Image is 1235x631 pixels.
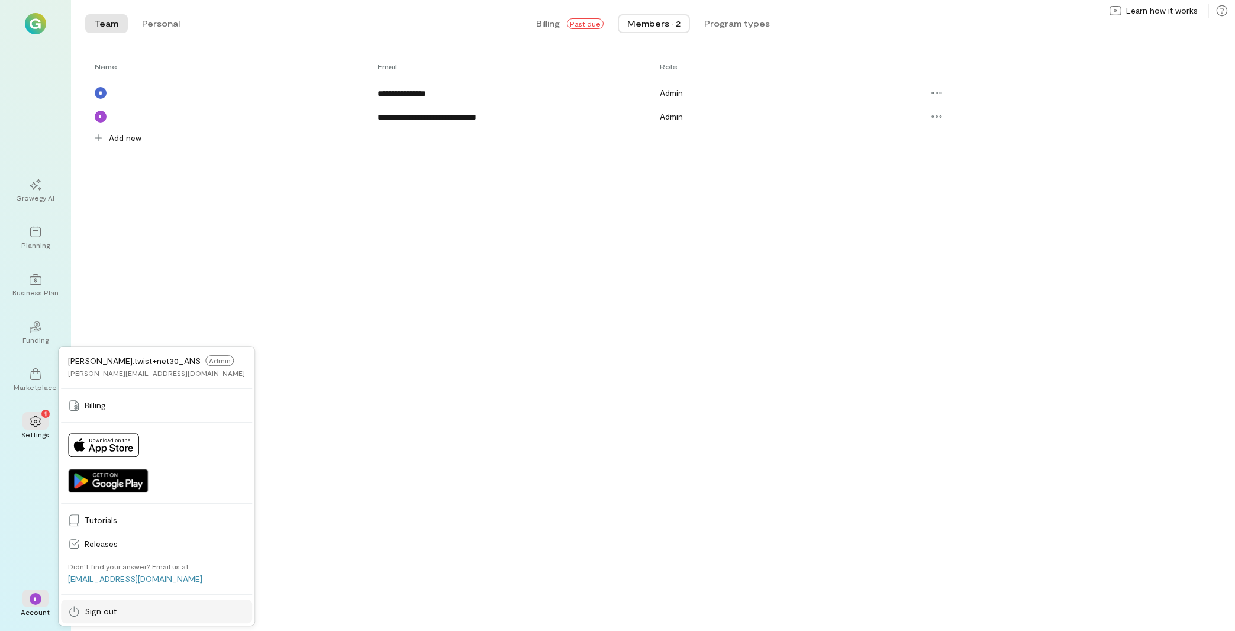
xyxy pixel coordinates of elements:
[378,62,397,71] span: Email
[527,14,613,33] button: BillingPast due
[61,394,252,417] a: Billing
[68,356,201,366] span: [PERSON_NAME].twist+net30_ANS
[68,368,245,378] div: [PERSON_NAME][EMAIL_ADDRESS][DOMAIN_NAME]
[61,600,252,623] a: Sign out
[14,382,57,392] div: Marketplace
[95,62,378,71] div: Toggle SortBy
[660,62,678,70] span: Role
[12,288,59,297] div: Business Plan
[133,14,189,33] button: Personal
[61,532,252,556] a: Releases
[14,311,57,354] a: Funding
[567,18,604,29] span: Past due
[14,359,57,401] a: Marketplace
[618,14,690,33] button: Members · 2
[14,406,57,449] a: Settings
[44,408,47,418] span: 1
[22,335,49,345] div: Funding
[85,400,245,411] span: Billing
[109,132,141,144] span: Add new
[22,430,50,439] div: Settings
[61,508,252,532] a: Tutorials
[378,62,660,71] div: Toggle SortBy
[536,18,560,30] span: Billing
[68,469,148,492] img: Get it on Google Play
[68,433,139,457] img: Download on App Store
[17,193,55,202] div: Growegy AI
[21,240,50,250] div: Planning
[205,355,234,366] span: Admin
[85,514,245,526] span: Tutorials
[85,606,245,617] span: Sign out
[14,169,57,212] a: Growegy AI
[695,14,779,33] button: Program types
[14,584,57,626] div: *Account
[660,88,683,98] span: Admin
[21,607,50,617] div: Account
[85,538,245,550] span: Releases
[68,574,202,584] a: [EMAIL_ADDRESS][DOMAIN_NAME]
[14,217,57,259] a: Planning
[1126,5,1198,17] span: Learn how it works
[85,14,128,33] button: Team
[68,562,189,571] div: Didn’t find your answer? Email us at
[14,264,57,307] a: Business Plan
[627,18,681,30] div: Members · 2
[95,62,117,71] span: Name
[660,111,683,121] span: Admin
